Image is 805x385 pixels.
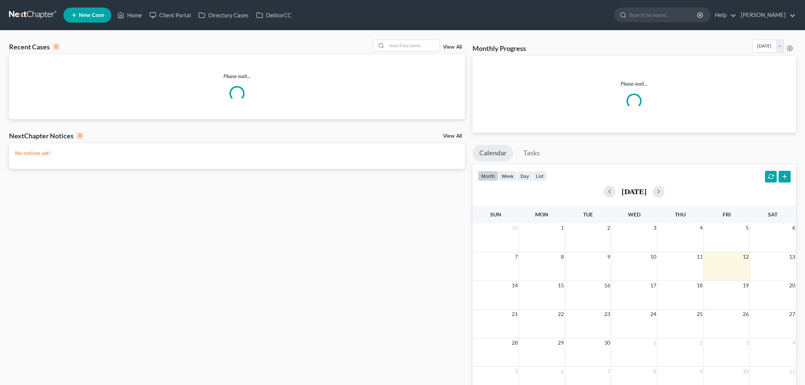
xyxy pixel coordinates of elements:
[696,252,703,261] span: 11
[650,252,657,261] span: 10
[788,281,796,290] span: 20
[603,338,611,347] span: 30
[478,171,498,181] button: month
[514,252,519,261] span: 7
[511,281,519,290] span: 14
[768,211,777,218] span: Sat
[114,8,146,22] a: Home
[699,223,703,232] span: 4
[711,8,736,22] a: Help
[696,281,703,290] span: 18
[517,145,546,161] a: Tasks
[737,8,796,22] a: [PERSON_NAME]
[606,252,611,261] span: 9
[511,223,519,232] span: 31
[473,44,526,53] h3: Monthly Progress
[791,223,796,232] span: 6
[696,310,703,319] span: 25
[146,8,195,22] a: Client Portal
[443,133,462,139] a: View All
[517,171,533,181] button: day
[650,281,657,290] span: 17
[9,131,83,140] div: NextChapter Notices
[557,338,565,347] span: 29
[742,367,750,376] span: 10
[675,211,686,218] span: Thu
[535,211,548,218] span: Mon
[653,367,657,376] span: 8
[511,310,519,319] span: 21
[560,223,565,232] span: 1
[628,211,640,218] span: Wed
[583,211,593,218] span: Tue
[443,44,462,50] a: View All
[473,145,513,161] a: Calendar
[699,338,703,347] span: 2
[387,40,440,51] input: Search by name...
[514,367,519,376] span: 5
[479,80,790,87] p: Please wait...
[742,310,750,319] span: 26
[788,310,796,319] span: 27
[533,171,547,181] button: list
[742,281,750,290] span: 19
[53,43,60,50] div: 0
[557,281,565,290] span: 15
[745,338,750,347] span: 3
[622,187,646,195] h2: [DATE]
[603,310,611,319] span: 23
[788,252,796,261] span: 13
[606,367,611,376] span: 7
[560,367,565,376] span: 6
[15,149,459,157] p: No notices yet!
[498,171,517,181] button: week
[629,8,698,22] input: Search by name...
[606,223,611,232] span: 2
[791,338,796,347] span: 4
[557,310,565,319] span: 22
[195,8,252,22] a: Directory Cases
[742,252,750,261] span: 12
[788,367,796,376] span: 11
[699,367,703,376] span: 9
[723,211,731,218] span: Fri
[79,12,104,18] span: New Case
[653,338,657,347] span: 1
[511,338,519,347] span: 28
[653,223,657,232] span: 3
[9,72,465,80] p: Please wait...
[560,252,565,261] span: 8
[650,310,657,319] span: 24
[77,132,83,139] div: 0
[745,223,750,232] span: 5
[9,42,60,51] div: Recent Cases
[603,281,611,290] span: 16
[252,8,295,22] a: DebtorCC
[490,211,501,218] span: Sun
